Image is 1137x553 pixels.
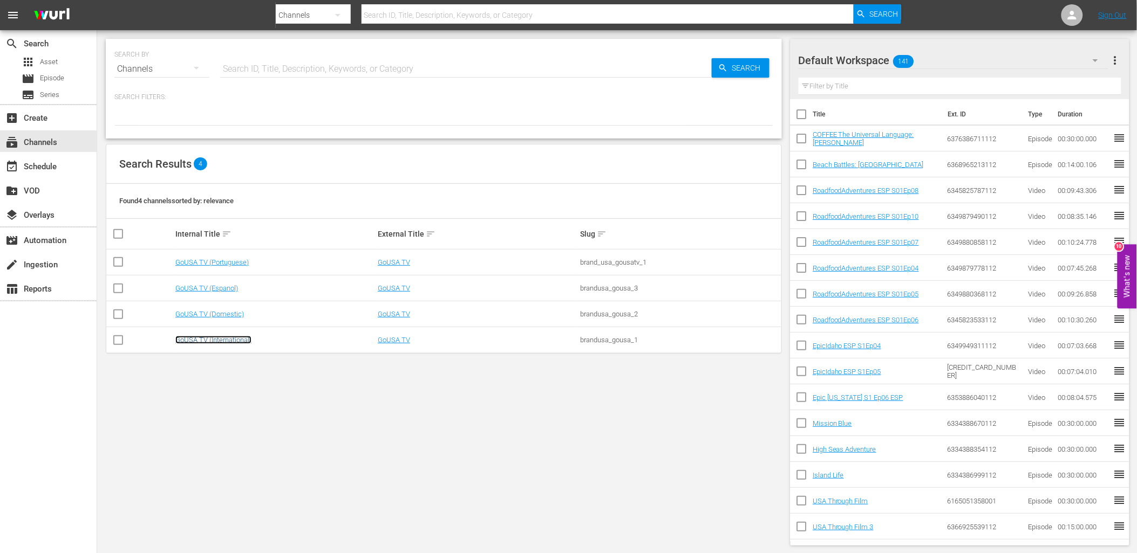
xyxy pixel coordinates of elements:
[1054,462,1113,488] td: 00:30:00.000
[175,336,251,344] a: GoUSA TV (International)
[1024,333,1054,358] td: Video
[943,203,1025,229] td: 6349879490112
[1113,390,1126,403] span: reorder
[222,229,232,239] span: sort
[1024,229,1054,255] td: Video
[1024,307,1054,333] td: Video
[1054,126,1113,151] td: 00:30:00.000
[943,514,1025,540] td: 6366925539112
[378,258,410,266] a: GoUSA TV
[1108,47,1121,73] button: more_vert
[813,130,915,147] a: COFFEE The Universal Language: [PERSON_NAME]
[175,227,375,240] div: Internal Title
[175,310,244,318] a: GoUSA TV (Domestic)
[1024,488,1054,514] td: Episode
[1024,177,1054,203] td: Video
[1052,99,1116,129] th: Duration
[378,227,577,240] div: External Title
[728,58,770,78] span: Search
[1113,494,1126,507] span: reorder
[1054,436,1113,462] td: 00:30:00.000
[1054,151,1113,177] td: 00:14:00.106
[5,282,18,295] span: Reports
[943,281,1025,307] td: 6349880368112
[1054,333,1113,358] td: 00:07:03.668
[1115,243,1124,251] div: 10
[40,73,64,84] span: Episode
[114,93,773,102] p: Search Filters:
[22,56,35,68] span: Asset
[813,471,845,479] a: Island Life
[1024,203,1054,229] td: Video
[943,126,1025,151] td: 6376386711112
[26,3,78,28] img: ans4CAIJ8jUAAAAAAAAAAAAAAAAAAAAAAAAgQb4GAAAAAAAAAAAAAAAAAAAAAAAAJMjXAAAAAAAAAAAAAAAAAAAAAAAAgAT5G...
[1054,358,1113,384] td: 00:07:04.010
[580,336,779,344] div: brandusa_gousa_1
[1054,255,1113,281] td: 00:07:45.268
[114,54,209,84] div: Channels
[426,229,435,239] span: sort
[942,99,1022,129] th: Ext. ID
[1113,287,1126,300] span: reorder
[580,284,779,292] div: brandusa_gousa_3
[943,307,1025,333] td: 6345823533112
[1113,416,1126,429] span: reorder
[1024,255,1054,281] td: Video
[813,238,920,246] a: RoadfoodAdventures ESP S01Ep07
[943,462,1025,488] td: 6334386999112
[1113,157,1126,170] span: reorder
[1118,245,1137,309] button: Open Feedback Widget
[813,264,920,272] a: RoadfoodAdventures ESP S01Ep04
[5,209,18,222] span: Overlays
[943,229,1025,255] td: 6349880858112
[40,89,59,100] span: Series
[712,58,770,78] button: Search
[1054,410,1113,436] td: 00:30:00.000
[799,45,1109,75] div: Default Workspace
[813,290,920,298] a: RoadfoodAdventures ESP S01Ep05
[943,177,1025,203] td: 6345825787112
[1054,281,1113,307] td: 00:09:26.858
[1113,235,1126,248] span: reorder
[813,393,904,402] a: Epic [US_STATE] S1 Ep06 ESP
[1108,54,1121,67] span: more_vert
[943,255,1025,281] td: 6349879778112
[580,227,779,240] div: Slug
[1113,468,1126,481] span: reorder
[1054,514,1113,540] td: 00:15:00.000
[40,57,58,67] span: Asset
[813,342,882,350] a: EpicIdaho ESP S1Ep04
[5,234,18,247] span: Automation
[813,212,920,220] a: RoadfoodAdventures ESP S01Ep10
[580,258,779,266] div: brand_usa_gousatv_1
[378,284,410,292] a: GoUSA TV
[813,161,924,169] a: Beach Battles: [GEOGRAPHIC_DATA]
[1054,384,1113,410] td: 00:08:04.575
[175,258,249,266] a: GoUSA TV (Portuguese)
[1054,488,1113,514] td: 00:30:00.000
[597,229,607,239] span: sort
[5,37,18,50] span: Search
[813,445,877,453] a: High Seas Adventure
[1113,132,1126,144] span: reorder
[943,358,1025,384] td: [CREDIT_CARD_NUMBER]
[1024,151,1054,177] td: Episode
[813,368,882,376] a: EpicIdaho ESP S1Ep05
[175,284,238,292] a: GoUSA TV (Espanol)
[854,4,901,24] button: Search
[580,310,779,318] div: brandusa_gousa_2
[5,258,18,271] span: Ingestion
[378,336,410,344] a: GoUSA TV
[5,136,18,149] span: Channels
[943,488,1025,514] td: 6165051358001
[813,316,920,324] a: RoadfoodAdventures ESP S01Ep06
[1113,313,1126,326] span: reorder
[1099,11,1127,19] a: Sign Out
[943,384,1025,410] td: 6353886040112
[1024,514,1054,540] td: Episode
[5,112,18,125] span: Create
[22,88,35,101] span: Series
[893,50,914,73] span: 141
[119,157,192,170] span: Search Results
[1054,203,1113,229] td: 00:08:35.146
